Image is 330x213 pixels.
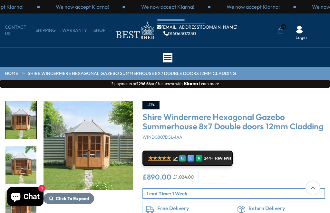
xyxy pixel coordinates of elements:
[5,24,35,37] a: CONTACT US
[215,156,231,161] span: Reviews
[5,70,18,77] a: HOME
[125,3,210,10] div: 2 / 3
[148,155,171,161] span: ★★★★★
[35,27,62,34] a: Shipping
[44,101,133,190] img: Shire Windermere Hexagonal Gazebo Summerhouse 8x7 Double doors 12mm Cladding
[142,151,233,166] a: ★★★★★ 5* G E R 144+ Reviews
[179,155,186,162] div: G
[142,101,160,109] div: -13%
[40,3,125,10] div: 1 / 3
[147,190,325,197] p: Lead Time: 1 Week
[62,27,93,34] a: Warranty
[296,34,307,41] a: Login
[227,3,280,10] p: We now accept Klarna!
[112,20,157,41] img: logo
[173,175,194,179] del: £1,024.00
[28,70,236,77] a: Shire Windermere Hexagonal Gazebo Summerhouse 8x7 Double doors 12mm Cladding
[141,3,194,10] p: We now accept Klarna!
[157,25,238,29] a: [EMAIL_ADDRESS][DOMAIN_NAME]
[163,31,196,36] a: 01406307230
[248,206,322,211] h6: Return Delivery
[142,134,182,140] span: WIND0807DSL-1AA
[5,101,37,139] div: 1 / 14
[142,113,325,131] h3: Shire Windermere Hexagonal Gazebo Summerhouse 8x7 Double doors 12mm Cladding
[93,27,112,34] a: Shop
[5,187,45,208] inbox-online-store-chat: Shopify online store chat
[56,196,89,201] span: Click To Expand
[44,193,94,204] button: Click To Expand
[5,146,37,184] div: 2 / 14
[196,155,202,162] div: R
[5,101,36,139] img: WindermereEdited_2_200x200.jpg
[296,26,303,33] img: User Icon
[204,156,213,161] span: 144+
[157,206,230,211] h6: Free Delivery
[277,27,284,34] a: 0
[210,3,296,10] div: 3 / 3
[281,24,286,30] span: 0
[142,173,171,181] ins: £890.00
[5,146,36,184] img: WindermereEdited_3_200x200.jpg
[188,155,194,162] div: E
[56,3,109,10] p: We now accept Klarna!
